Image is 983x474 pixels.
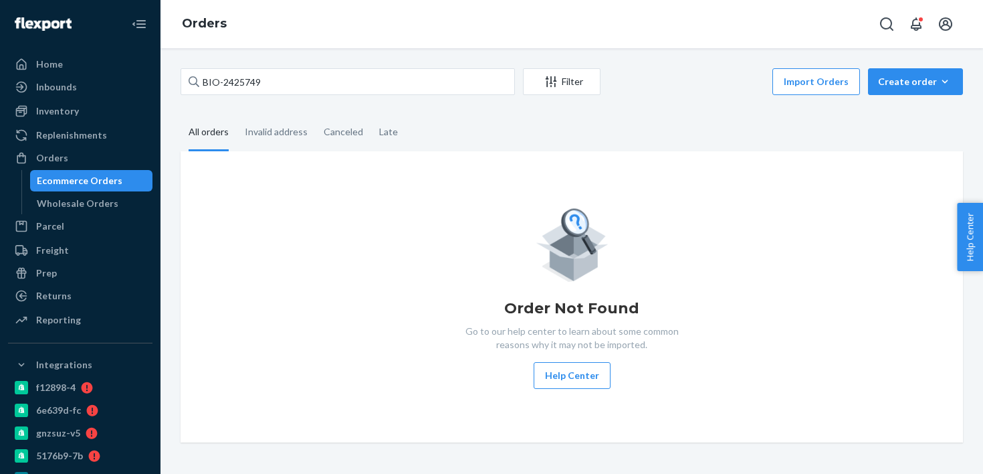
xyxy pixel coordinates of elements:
[36,244,69,257] div: Freight
[8,400,152,421] a: 6e639d-fc
[37,197,118,210] div: Wholesale Orders
[524,75,600,88] div: Filter
[8,377,152,398] a: f12898-4
[36,358,92,372] div: Integrations
[8,125,152,146] a: Replenishments
[36,129,107,142] div: Replenishments
[8,445,152,467] a: 5176b9-7b
[8,354,152,376] button: Integrations
[36,104,79,118] div: Inventory
[36,289,72,303] div: Returns
[36,220,64,233] div: Parcel
[8,216,152,237] a: Parcel
[8,262,152,284] a: Prep
[379,114,398,149] div: Late
[30,170,153,191] a: Ecommerce Orders
[15,17,72,31] img: Flexport logo
[8,100,152,122] a: Inventory
[182,16,227,31] a: Orders
[171,5,237,44] ol: breadcrumbs
[189,114,229,151] div: All orders
[8,54,152,75] a: Home
[8,422,152,444] a: gnzsuz-v5
[30,193,153,214] a: Wholesale Orders
[37,174,122,187] div: Ecommerce Orders
[932,11,959,37] button: Open account menu
[957,203,983,271] button: Help Center
[455,325,689,351] p: Go to our help center to learn about some common reasons why it may not be imported.
[245,114,308,149] div: Invalid address
[36,58,63,71] div: Home
[903,11,930,37] button: Open notifications
[36,404,81,417] div: 6e639d-fc
[772,68,860,95] button: Import Orders
[8,147,152,169] a: Orders
[36,426,80,440] div: gnzsuz-v5
[181,68,515,95] input: Search orders
[534,362,611,389] button: Help Center
[36,80,77,94] div: Inbounds
[36,381,76,394] div: f12898-4
[36,449,83,463] div: 5176b9-7b
[36,313,81,327] div: Reporting
[873,11,900,37] button: Open Search Box
[8,285,152,307] a: Returns
[36,266,57,280] div: Prep
[868,68,963,95] button: Create order
[504,298,639,319] h1: Order Not Found
[536,205,609,282] img: Empty list
[324,114,363,149] div: Canceled
[8,76,152,98] a: Inbounds
[878,75,953,88] div: Create order
[126,11,152,37] button: Close Navigation
[523,68,600,95] button: Filter
[36,151,68,165] div: Orders
[8,309,152,331] a: Reporting
[8,240,152,261] a: Freight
